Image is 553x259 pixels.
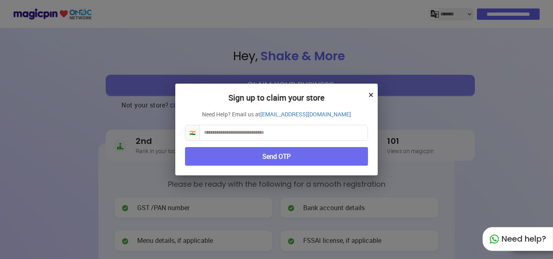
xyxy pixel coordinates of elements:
[368,88,374,101] button: ×
[489,234,499,244] img: whatapp_green.7240e66a.svg
[185,93,368,110] h2: Sign up to claim your store
[483,227,553,251] div: Need help?
[185,125,200,140] span: 🇮🇳
[185,147,368,166] button: Send OTP
[185,110,368,118] p: Need Help? Email us at
[260,110,351,118] a: [EMAIL_ADDRESS][DOMAIN_NAME]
